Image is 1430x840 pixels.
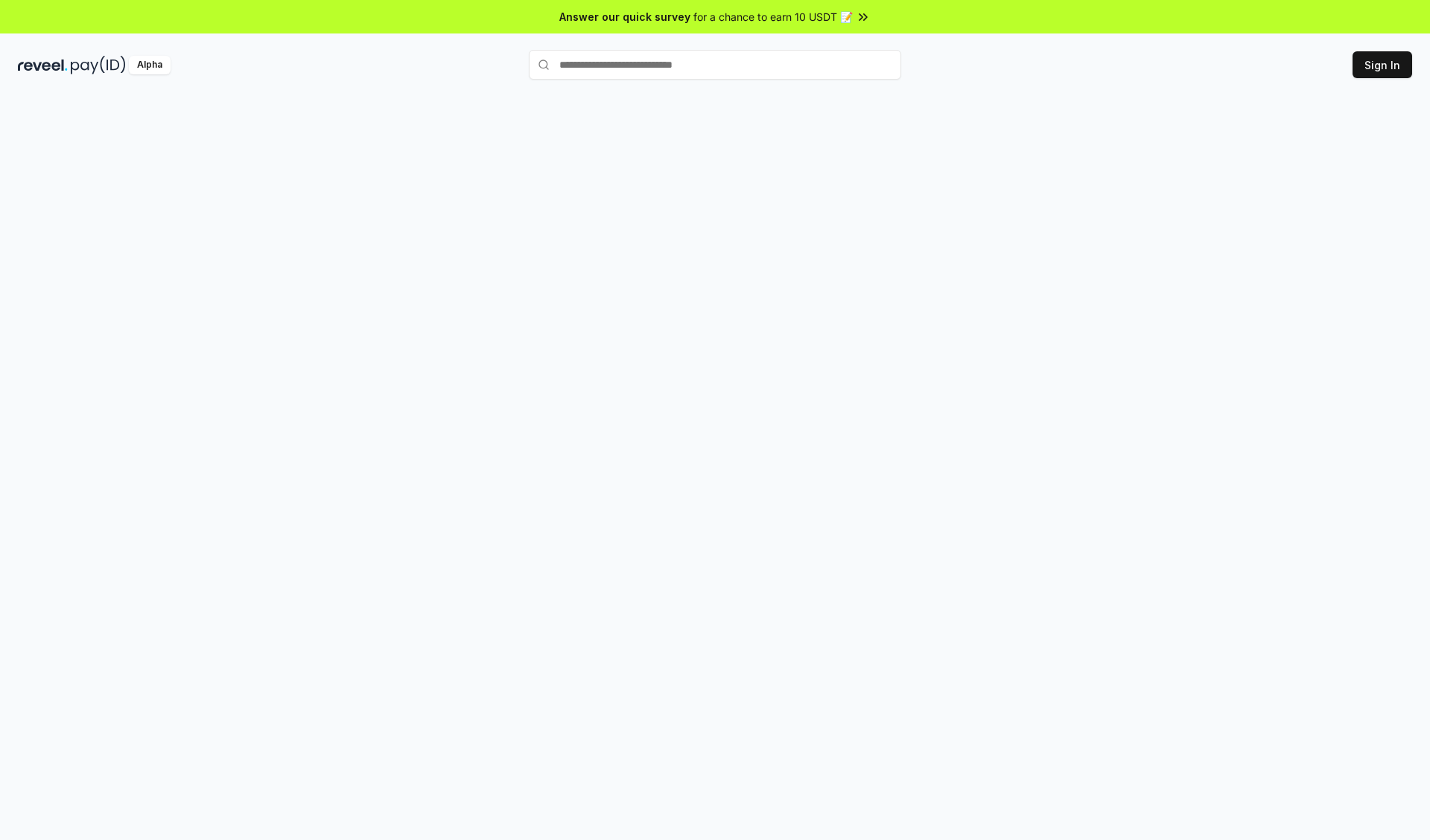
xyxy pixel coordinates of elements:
button: Sign In [1353,51,1412,78]
span: for a chance to earn 10 USDT 📝 [693,9,853,25]
img: pay_id [71,56,126,74]
img: reveel_dark [18,56,68,74]
div: Alpha [129,56,171,74]
span: Answer our quick survey [559,9,690,25]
